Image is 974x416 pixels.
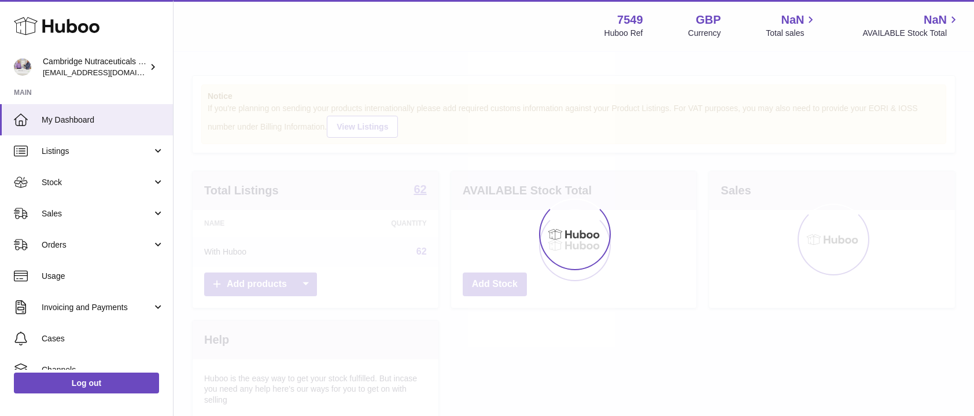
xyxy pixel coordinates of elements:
span: Invoicing and Payments [42,302,152,313]
a: NaN AVAILABLE Stock Total [862,12,960,39]
div: Huboo Ref [604,28,643,39]
span: NaN [781,12,804,28]
span: Sales [42,208,152,219]
a: NaN Total sales [766,12,817,39]
span: Orders [42,240,152,251]
span: AVAILABLE Stock Total [862,28,960,39]
span: Channels [42,365,164,375]
div: Cambridge Nutraceuticals Ltd [43,56,147,78]
div: Currency [688,28,721,39]
span: [EMAIL_ADDRESS][DOMAIN_NAME] [43,68,170,77]
strong: 7549 [617,12,643,28]
span: NaN [924,12,947,28]
span: Stock [42,177,152,188]
span: Usage [42,271,164,282]
span: My Dashboard [42,115,164,126]
span: Listings [42,146,152,157]
span: Total sales [766,28,817,39]
img: qvc@camnutra.com [14,58,31,76]
a: Log out [14,373,159,393]
strong: GBP [696,12,721,28]
span: Cases [42,333,164,344]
